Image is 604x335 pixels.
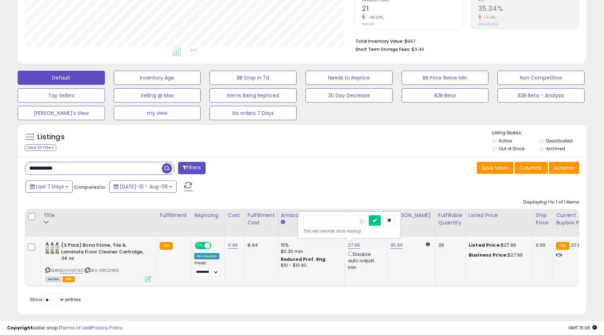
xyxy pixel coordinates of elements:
div: ASIN: [45,242,151,281]
div: This will override store markup [303,228,395,235]
div: Fulfillable Quantity [438,212,463,227]
h5: Listings [37,132,65,142]
button: BB Drop in 7d [209,71,297,85]
a: Terms of Use [60,324,90,331]
button: [PERSON_NAME]'s View [18,106,105,120]
b: (3 Pack) Bona Stone, Tile & Laminate Floor Cleaner Cartridge, 34 oz [61,242,147,264]
span: All listings currently available for purchase on Amazon [45,276,61,282]
a: 11.46 [228,242,238,249]
b: Business Price: [469,252,508,258]
b: Reduced Prof. Rng. [281,256,327,262]
small: FBA [556,242,569,250]
div: Displaying 1 to 1 of 1 items [523,199,579,206]
strong: Copyright [7,324,33,331]
div: $10 - $10.90 [281,263,339,269]
div: $0.30 min [281,248,339,255]
a: 35.99 [390,242,403,249]
button: BB Price Below Min [402,71,489,85]
div: $27.99 [469,242,527,248]
span: Show: entries [30,296,81,303]
small: Prev: 35.39% [478,22,498,26]
label: Archived [546,146,565,152]
div: Fulfillment Cost [248,212,275,227]
p: Listing States: [492,130,586,136]
div: Current Buybox Price [556,212,592,227]
button: 30 Day Decrease [306,88,393,102]
div: seller snap | | [7,325,123,331]
button: Top Sellers [18,88,105,102]
button: Non Competitive [497,71,585,85]
button: Selling @ Max [114,88,201,102]
div: Fulfillment [160,212,188,219]
span: Compared to: [74,184,106,190]
li: $997 [355,36,574,45]
span: Columns [519,164,541,171]
button: my view [114,106,201,120]
div: $27.99 [469,252,527,258]
span: FBA [63,276,75,282]
small: -36.36% [365,15,384,20]
div: Ship Price [536,212,550,227]
div: Repricing [194,212,222,219]
b: Short Term Storage Fees: [355,46,410,52]
button: Save View [477,162,514,174]
div: Cost [228,212,242,219]
div: Disable auto adjust min [348,250,382,271]
button: No orders 7 Days [209,106,297,120]
div: 0.00 [536,242,547,248]
div: Clear All Filters [25,144,56,151]
span: 2025-08-17 15:06 GMT [568,324,597,331]
button: Inventory Age [114,71,201,85]
small: Prev: 33 [362,22,374,26]
button: B2B Beta - Analysis [497,88,585,102]
b: Listed Price: [469,242,501,248]
span: | SKU: 09122403 [84,268,119,273]
div: Title [43,212,154,219]
a: Privacy Policy [91,324,123,331]
label: Deactivated [546,138,573,144]
small: -0.14% [481,15,496,20]
button: B2B Beta [402,88,489,102]
div: 15% [281,242,339,248]
div: Listed Price [469,212,530,219]
button: Actions [549,162,579,174]
button: Last 7 Days [25,181,73,193]
button: Needs to Reprice [306,71,393,85]
h2: 21 [362,5,463,14]
span: $3.46 [411,46,424,53]
button: Default [18,71,105,85]
div: Preset: [194,261,219,277]
a: 27.99 [348,242,360,249]
button: [DATE]-31 - Aug-06 [109,181,177,193]
span: 27.99 [571,242,584,248]
button: Columns [515,162,548,174]
small: FBA [160,242,173,250]
div: [PERSON_NAME] [390,212,432,219]
img: 51J98keaeCL._SL40_.jpg [45,242,59,254]
div: 8.44 [248,242,272,248]
button: Filters [178,162,206,174]
a: B014V48YB2 [60,268,83,274]
small: Amazon Fees. [281,219,285,225]
div: Win BuyBox [194,253,219,259]
button: Items Being Repriced [209,88,297,102]
b: Total Inventory Value: [355,38,403,44]
label: Active [499,138,512,144]
span: OFF [211,243,222,249]
h2: 35.34% [478,5,579,14]
span: [DATE]-31 - Aug-06 [120,183,168,190]
div: Amazon Fees [281,212,342,219]
div: 39 [438,242,460,248]
span: Last 7 Days [36,183,64,190]
label: Out of Stock [499,146,525,152]
span: ON [196,243,205,249]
